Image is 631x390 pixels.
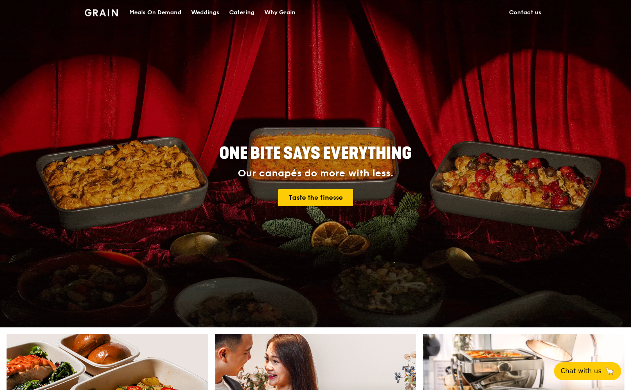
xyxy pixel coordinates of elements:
div: Why Grain [264,0,295,25]
div: Meals On Demand [129,0,181,25]
div: Catering [229,0,255,25]
button: Chat with us🦙 [554,362,621,380]
div: Our canapés do more with less. [168,168,463,179]
a: Contact us [504,0,546,25]
a: Taste the finesse [278,189,353,206]
a: Why Grain [259,0,300,25]
span: Chat with us [561,366,602,376]
img: Grain [85,9,118,16]
a: Catering [224,0,259,25]
div: Weddings [191,0,219,25]
span: ONE BITE SAYS EVERYTHING [219,144,412,163]
a: Weddings [186,0,224,25]
span: 🦙 [605,366,615,376]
